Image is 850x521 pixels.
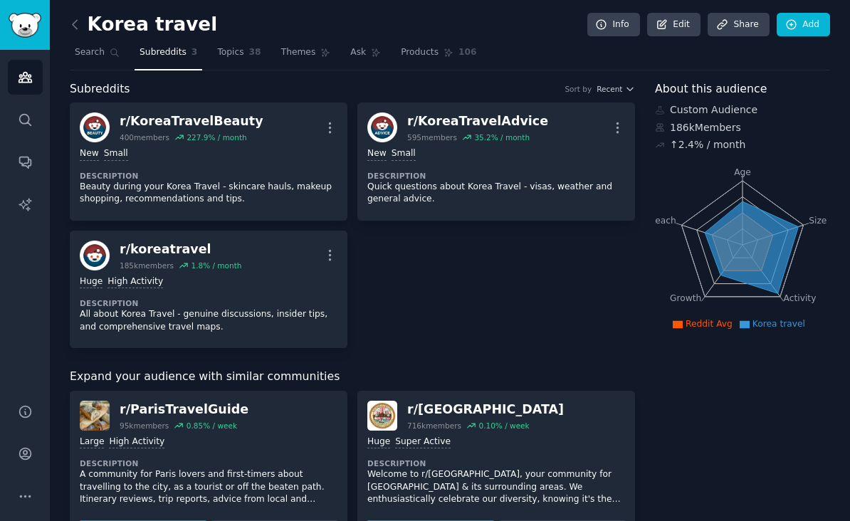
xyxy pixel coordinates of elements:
[120,241,241,258] div: r/ koreatravel
[708,13,769,37] a: Share
[734,167,751,177] tspan: Age
[474,132,530,142] div: 35.2 % / month
[752,319,805,329] span: Korea travel
[9,13,41,38] img: GummySearch logo
[478,421,529,431] div: 0.10 % / week
[367,468,625,506] p: Welcome to r/[GEOGRAPHIC_DATA], your community for [GEOGRAPHIC_DATA] & its surrounding areas. We ...
[401,46,439,59] span: Products
[367,401,397,431] img: boston
[647,13,701,37] a: Edit
[597,84,622,94] span: Recent
[75,46,105,59] span: Search
[70,41,125,70] a: Search
[70,102,347,221] a: KoreaTravelBeautyr/KoreaTravelBeauty400members227.9% / monthNewSmallDescriptionBeauty during your...
[80,181,337,206] p: Beauty during your Korea Travel - skincare hauls, makeup shopping, recommendations and tips.
[395,436,451,449] div: Super Active
[367,147,387,161] div: New
[655,80,767,98] span: About this audience
[120,112,263,130] div: r/ KoreaTravelBeauty
[670,293,701,303] tspan: Growth
[140,46,187,59] span: Subreddits
[345,41,386,70] a: Ask
[367,436,390,449] div: Huge
[80,298,337,308] dt: Description
[649,215,676,225] tspan: Reach
[281,46,316,59] span: Themes
[187,132,246,142] div: 227.9 % / month
[80,171,337,181] dt: Description
[80,308,337,333] p: All about Korea Travel - genuine discussions, insider tips, and comprehensive travel maps.
[407,112,548,130] div: r/ KoreaTravelAdvice
[212,41,266,70] a: Topics38
[367,181,625,206] p: Quick questions about Korea Travel - visas, weather and general advice.
[407,132,457,142] div: 595 members
[565,84,592,94] div: Sort by
[367,171,625,181] dt: Description
[357,102,635,221] a: KoreaTravelAdvicer/KoreaTravelAdvice595members35.2% / monthNewSmallDescriptionQuick questions abo...
[217,46,243,59] span: Topics
[80,241,110,270] img: koreatravel
[70,80,130,98] span: Subreddits
[396,41,481,70] a: Products106
[120,260,174,270] div: 185k members
[120,401,248,419] div: r/ ParisTravelGuide
[135,41,202,70] a: Subreddits3
[120,132,169,142] div: 400 members
[80,468,337,506] p: A community for Paris lovers and first-timers about travelling to the city, as a tourist or off t...
[70,14,217,36] h2: Korea travel
[597,84,635,94] button: Recent
[407,401,564,419] div: r/ [GEOGRAPHIC_DATA]
[392,147,416,161] div: Small
[80,401,110,431] img: ParisTravelGuide
[276,41,336,70] a: Themes
[104,147,128,161] div: Small
[367,458,625,468] dt: Description
[249,46,261,59] span: 38
[350,46,366,59] span: Ask
[686,319,733,329] span: Reddit Avg
[670,137,745,152] div: ↑ 2.4 % / month
[458,46,477,59] span: 106
[784,293,817,303] tspan: Activity
[655,120,830,135] div: 186k Members
[587,13,640,37] a: Info
[407,421,461,431] div: 716k members
[80,147,99,161] div: New
[80,112,110,142] img: KoreaTravelBeauty
[191,46,198,59] span: 3
[80,275,103,289] div: Huge
[809,215,827,225] tspan: Size
[120,421,169,431] div: 95k members
[777,13,830,37] a: Add
[191,260,241,270] div: 1.8 % / month
[187,421,237,431] div: 0.85 % / week
[107,275,163,289] div: High Activity
[80,458,337,468] dt: Description
[109,436,164,449] div: High Activity
[70,368,340,386] span: Expand your audience with similar communities
[367,112,397,142] img: KoreaTravelAdvice
[70,231,347,349] a: koreatravelr/koreatravel185kmembers1.8% / monthHugeHigh ActivityDescriptionAll about Korea Travel...
[655,102,830,117] div: Custom Audience
[80,436,104,449] div: Large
